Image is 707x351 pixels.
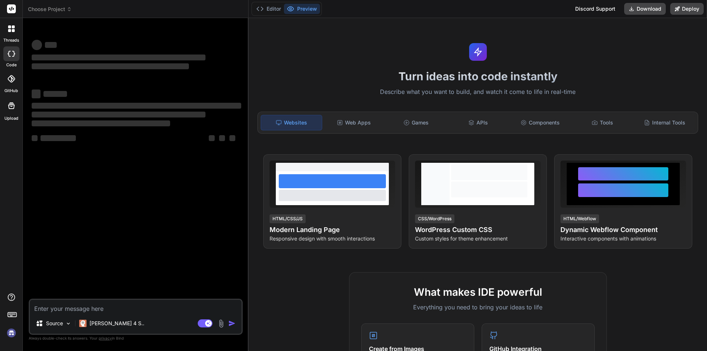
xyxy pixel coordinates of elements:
[29,335,243,342] p: Always double-check its answers. Your in Bind
[270,235,395,242] p: Responsive design with smooth interactions
[415,225,541,235] h4: WordPress Custom CSS
[415,214,454,223] div: CSS/WordPress
[324,115,384,130] div: Web Apps
[89,320,144,327] p: [PERSON_NAME] 4 S..
[386,115,447,130] div: Games
[4,88,18,94] label: GitHub
[43,91,67,97] span: ‌
[3,37,19,43] label: threads
[46,320,63,327] p: Source
[571,3,620,15] div: Discord Support
[415,235,541,242] p: Custom styles for theme enhancement
[361,284,595,300] h2: What makes IDE powerful
[32,40,42,50] span: ‌
[45,42,57,48] span: ‌
[624,3,666,15] button: Download
[560,214,599,223] div: HTML/Webflow
[253,70,703,83] h1: Turn ideas into code instantly
[5,327,18,339] img: signin
[270,214,306,223] div: HTML/CSS/JS
[32,103,241,109] span: ‌
[229,135,235,141] span: ‌
[41,135,76,141] span: ‌
[253,4,284,14] button: Editor
[228,320,236,327] img: icon
[6,62,17,68] label: code
[361,303,595,312] p: Everything you need to bring your ideas to life
[448,115,509,130] div: APIs
[670,3,704,15] button: Deploy
[510,115,571,130] div: Components
[634,115,695,130] div: Internal Tools
[572,115,633,130] div: Tools
[217,319,225,328] img: attachment
[4,115,18,122] label: Upload
[65,320,71,327] img: Pick Models
[32,63,189,69] span: ‌
[32,120,170,126] span: ‌
[560,225,686,235] h4: Dynamic Webflow Component
[32,135,38,141] span: ‌
[32,112,205,117] span: ‌
[32,89,41,98] span: ‌
[261,115,322,130] div: Websites
[253,87,703,97] p: Describe what you want to build, and watch it come to life in real-time
[99,336,112,340] span: privacy
[28,6,72,13] span: Choose Project
[32,55,205,60] span: ‌
[560,235,686,242] p: Interactive components with animations
[79,320,87,327] img: Claude 4 Sonnet
[209,135,215,141] span: ‌
[284,4,320,14] button: Preview
[270,225,395,235] h4: Modern Landing Page
[219,135,225,141] span: ‌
